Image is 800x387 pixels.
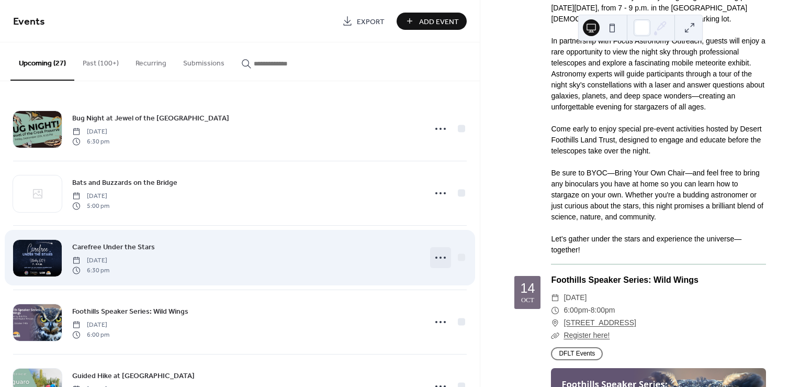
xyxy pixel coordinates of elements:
a: Export [334,13,392,30]
a: Bug Night at Jewel of the [GEOGRAPHIC_DATA] [72,112,229,124]
span: 6:30 pm [72,137,109,146]
button: Submissions [175,42,233,80]
span: 6:30 pm [72,266,109,275]
span: [DATE] [72,256,109,266]
div: ​ [551,304,559,317]
span: 6:00pm [564,304,588,317]
a: Carefree Under the Stars [72,241,155,253]
span: Bats and Buzzards on the Bridge [72,178,177,189]
span: Guided Hike at [GEOGRAPHIC_DATA] [72,371,195,382]
div: ​ [551,329,559,342]
span: [DATE] [72,127,109,137]
span: 5:00 pm [72,201,109,211]
span: [DATE] [72,192,109,201]
a: [STREET_ADDRESS] [564,317,636,329]
span: Foothills Speaker Series: Wild Wings [72,306,188,317]
span: Bug Night at Jewel of the [GEOGRAPHIC_DATA] [72,113,229,124]
button: Recurring [127,42,175,80]
a: Guided Hike at [GEOGRAPHIC_DATA] [72,370,195,382]
span: Add Event [419,16,459,27]
a: Foothills Speaker Series: Wild Wings [551,275,698,284]
span: [DATE] [72,320,109,330]
a: Register here! [564,331,610,339]
span: 8:00pm [591,304,615,317]
span: 6:00 pm [72,330,109,339]
span: Carefree Under the Stars [72,242,155,253]
span: - [588,304,591,317]
span: Events [13,12,45,32]
a: Bats and Buzzards on the Bridge [72,176,177,189]
span: Export [357,16,385,27]
button: Past (100+) [74,42,127,80]
div: 14 [521,282,535,295]
div: Oct [521,297,534,304]
button: Add Event [397,13,467,30]
span: [DATE] [564,292,587,304]
div: ​ [551,292,559,304]
button: Upcoming (27) [10,42,74,81]
a: Foothills Speaker Series: Wild Wings [72,305,188,317]
div: ​ [551,317,559,329]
